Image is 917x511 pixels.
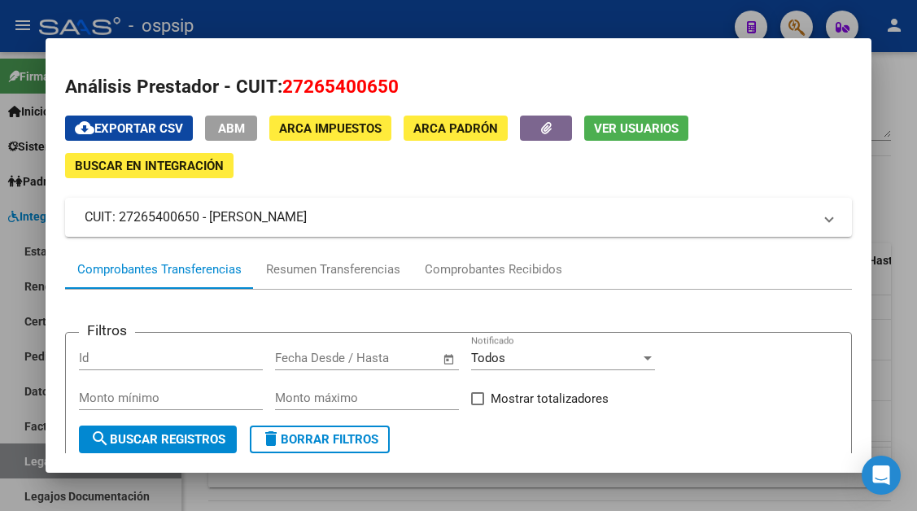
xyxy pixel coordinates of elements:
[65,116,193,141] button: Exportar CSV
[79,426,237,453] button: Buscar Registros
[77,260,242,279] div: Comprobantes Transferencias
[261,432,378,447] span: Borrar Filtros
[65,153,234,178] button: Buscar en Integración
[275,351,341,365] input: Fecha inicio
[404,116,508,141] button: ARCA Padrón
[439,350,458,369] button: Open calendar
[65,73,851,101] h2: Análisis Prestador - CUIT:
[282,76,399,97] span: 27265400650
[250,426,390,453] button: Borrar Filtros
[75,118,94,138] mat-icon: cloud_download
[65,198,851,237] mat-expansion-panel-header: CUIT: 27265400650 - [PERSON_NAME]
[356,351,434,365] input: Fecha fin
[594,121,679,136] span: Ver Usuarios
[85,207,812,227] mat-panel-title: CUIT: 27265400650 - [PERSON_NAME]
[584,116,688,141] button: Ver Usuarios
[279,121,382,136] span: ARCA Impuestos
[205,116,257,141] button: ABM
[413,121,498,136] span: ARCA Padrón
[261,429,281,448] mat-icon: delete
[90,432,225,447] span: Buscar Registros
[491,389,609,408] span: Mostrar totalizadores
[75,159,224,173] span: Buscar en Integración
[269,116,391,141] button: ARCA Impuestos
[862,456,901,495] div: Open Intercom Messenger
[471,351,505,365] span: Todos
[218,121,245,136] span: ABM
[75,121,183,136] span: Exportar CSV
[79,320,135,341] h3: Filtros
[266,260,400,279] div: Resumen Transferencias
[425,260,562,279] div: Comprobantes Recibidos
[90,429,110,448] mat-icon: search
